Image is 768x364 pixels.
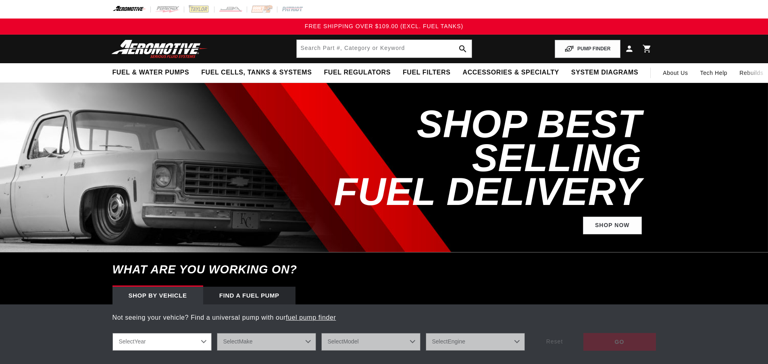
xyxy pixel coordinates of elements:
h6: What are you working on? [92,252,676,287]
button: PUMP FINDER [555,40,620,58]
span: Fuel Filters [403,68,451,77]
summary: Fuel Filters [397,63,457,82]
img: Aeromotive [109,39,210,58]
summary: Fuel Cells, Tanks & Systems [195,63,318,82]
span: Fuel Cells, Tanks & Systems [201,68,312,77]
summary: System Diagrams [565,63,644,82]
select: Make [217,333,316,351]
span: Fuel & Water Pumps [112,68,189,77]
select: Year [112,333,212,351]
select: Engine [426,333,525,351]
span: Accessories & Specialty [463,68,559,77]
summary: Fuel Regulators [318,63,396,82]
p: Not seeing your vehicle? Find a universal pump with our [112,312,656,323]
button: search button [454,40,472,58]
a: Shop Now [583,217,642,235]
summary: Accessories & Specialty [457,63,565,82]
summary: Fuel & Water Pumps [106,63,196,82]
input: Search by Part Number, Category or Keyword [297,40,472,58]
span: System Diagrams [571,68,638,77]
h2: SHOP BEST SELLING FUEL DELIVERY [297,107,642,209]
span: Fuel Regulators [324,68,390,77]
a: fuel pump finder [286,314,336,321]
span: About Us [663,70,688,76]
a: About Us [657,63,694,83]
div: Find a Fuel Pump [203,287,296,304]
span: Tech Help [700,68,728,77]
select: Model [321,333,420,351]
div: Shop by vehicle [112,287,203,304]
span: FREE SHIPPING OVER $109.00 (EXCL. FUEL TANKS) [305,23,463,29]
summary: Tech Help [694,63,734,83]
span: Rebuilds [739,68,763,77]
